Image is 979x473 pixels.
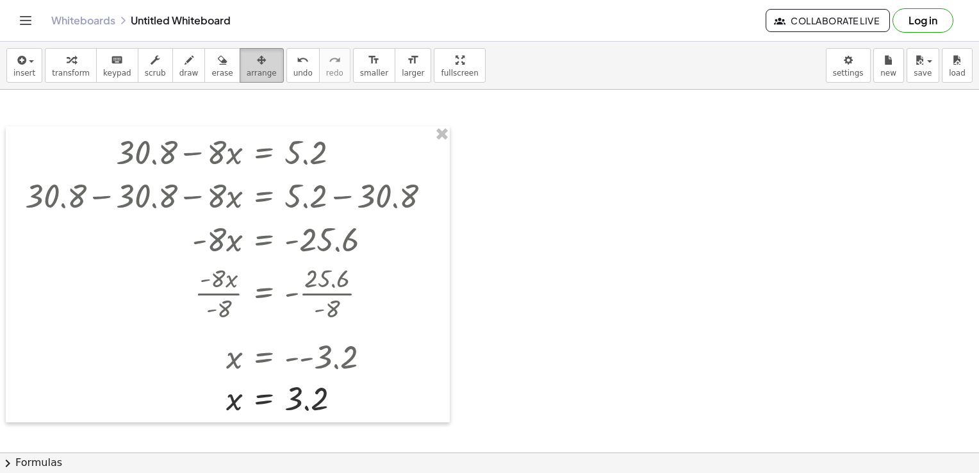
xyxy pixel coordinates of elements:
[766,9,890,32] button: Collaborate Live
[103,69,131,78] span: keypad
[179,69,199,78] span: draw
[873,48,904,83] button: new
[949,69,966,78] span: load
[353,48,395,83] button: format_sizesmaller
[907,48,939,83] button: save
[293,69,313,78] span: undo
[319,48,350,83] button: redoredo
[138,48,173,83] button: scrub
[297,53,309,68] i: undo
[893,8,953,33] button: Log in
[45,48,97,83] button: transform
[51,14,115,27] a: Whiteboards
[826,48,871,83] button: settings
[329,53,341,68] i: redo
[204,48,240,83] button: erase
[52,69,90,78] span: transform
[211,69,233,78] span: erase
[15,10,36,31] button: Toggle navigation
[942,48,973,83] button: load
[368,53,380,68] i: format_size
[880,69,896,78] span: new
[407,53,419,68] i: format_size
[172,48,206,83] button: draw
[402,69,424,78] span: larger
[6,48,42,83] button: insert
[111,53,123,68] i: keyboard
[247,69,277,78] span: arrange
[360,69,388,78] span: smaller
[441,69,478,78] span: fullscreen
[777,15,879,26] span: Collaborate Live
[914,69,932,78] span: save
[145,69,166,78] span: scrub
[286,48,320,83] button: undoundo
[326,69,343,78] span: redo
[13,69,35,78] span: insert
[96,48,138,83] button: keyboardkeypad
[833,69,864,78] span: settings
[395,48,431,83] button: format_sizelarger
[240,48,284,83] button: arrange
[434,48,485,83] button: fullscreen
